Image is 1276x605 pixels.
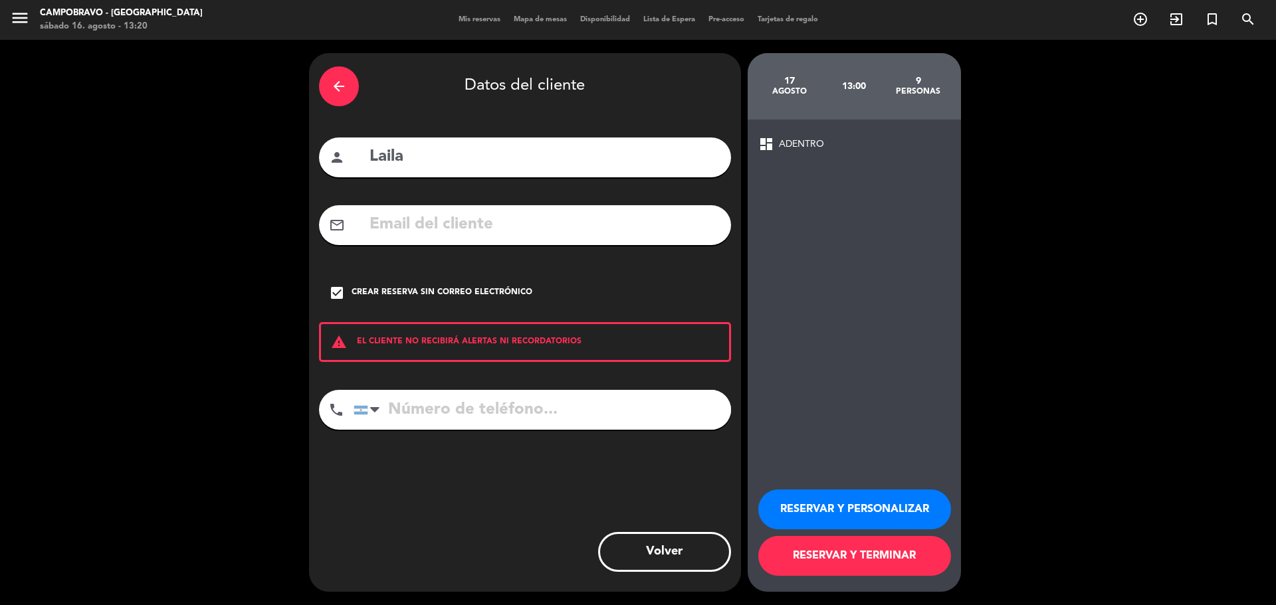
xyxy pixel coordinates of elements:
i: person [329,149,345,165]
i: search [1240,11,1256,27]
i: arrow_back [331,78,347,94]
i: menu [10,8,30,28]
input: Email del cliente [368,211,721,238]
button: RESERVAR Y PERSONALIZAR [758,489,951,529]
i: warning [321,334,357,350]
i: exit_to_app [1168,11,1184,27]
div: Campobravo - [GEOGRAPHIC_DATA] [40,7,203,20]
i: check_box [329,285,345,301]
button: Volver [598,532,731,572]
div: Argentina: +54 [354,390,385,429]
span: Pre-acceso [702,16,751,23]
div: personas [886,86,950,97]
div: 13:00 [821,63,886,110]
button: menu [10,8,30,33]
div: 9 [886,76,950,86]
span: Tarjetas de regalo [751,16,825,23]
span: Lista de Espera [637,16,702,23]
input: Número de teléfono... [354,390,731,430]
div: Datos del cliente [319,63,731,110]
i: phone [328,402,344,418]
span: Mapa de mesas [507,16,574,23]
div: agosto [758,86,822,97]
div: sábado 16. agosto - 13:20 [40,20,203,33]
span: dashboard [758,136,774,152]
input: Nombre del cliente [368,143,721,171]
div: 17 [758,76,822,86]
button: RESERVAR Y TERMINAR [758,536,951,576]
i: turned_in_not [1204,11,1220,27]
i: mail_outline [329,217,345,233]
span: ADENTRO [779,137,824,152]
span: Disponibilidad [574,16,637,23]
div: EL CLIENTE NO RECIBIRÁ ALERTAS NI RECORDATORIOS [319,322,731,362]
span: Mis reservas [452,16,507,23]
div: Crear reserva sin correo electrónico [352,286,532,300]
i: add_circle_outline [1132,11,1148,27]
